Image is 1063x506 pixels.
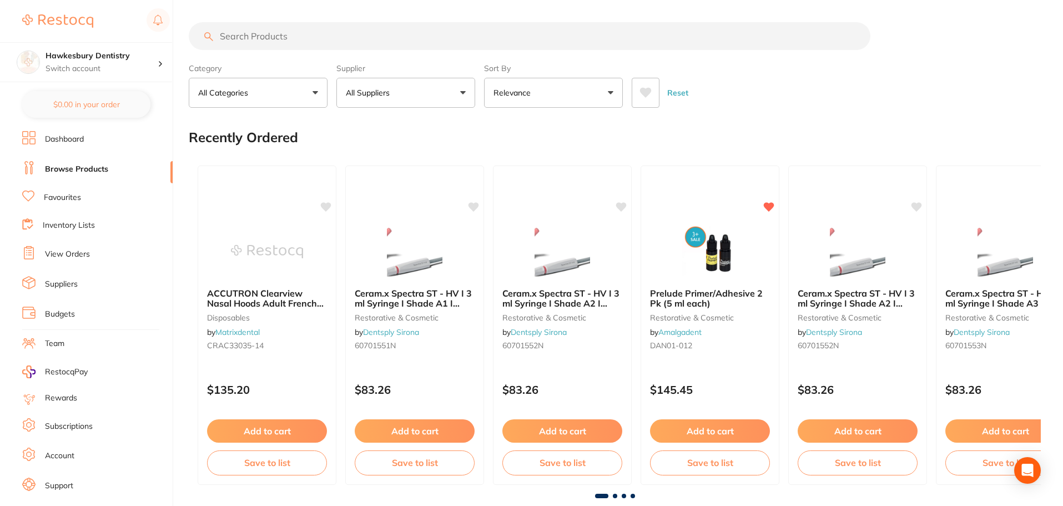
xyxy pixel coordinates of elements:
a: Account [45,450,74,462]
a: Favourites [44,192,81,203]
button: All Categories [189,78,328,108]
button: Add to cart [798,419,918,443]
span: by [945,327,1010,337]
button: All Suppliers [336,78,475,108]
a: Dentsply Sirona [954,327,1010,337]
b: ACCUTRON Clearview Nasal Hoods Adult French Vanilla (12) [207,288,327,309]
p: $83.26 [798,383,918,396]
button: Add to cart [355,419,475,443]
a: Dentsply Sirona [363,327,419,337]
small: CRAC33035-14 [207,341,327,350]
button: Save to list [650,450,770,475]
small: 60701552N [502,341,622,350]
img: Ceram.x Spectra ST - HV I 3 ml Syringe I Shade A2 I Refill of 1 [822,224,894,279]
div: Open Intercom Messenger [1014,457,1041,484]
img: RestocqPay [22,365,36,378]
a: Subscriptions [45,421,93,432]
a: Restocq Logo [22,8,93,34]
a: Rewards [45,393,77,404]
a: RestocqPay [22,365,88,378]
small: restorative & cosmetic [650,313,770,322]
b: Ceram.x Spectra ST - HV I 3 ml Syringe I Shade A1 I Refill of 1 [355,288,475,309]
p: $83.26 [502,383,622,396]
b: Ceram.x Spectra ST - HV I 3 ml Syringe I Shade A2 I Refill of 1 [798,288,918,309]
span: by [650,327,702,337]
span: by [502,327,567,337]
a: Browse Products [45,164,108,175]
button: $0.00 in your order [22,91,150,118]
button: Save to list [355,450,475,475]
small: disposables [207,313,327,322]
a: Matrixdental [215,327,260,337]
button: Add to cart [650,419,770,443]
p: Relevance [493,87,535,98]
button: Reset [664,78,692,108]
span: by [355,327,419,337]
img: Ceram.x Spectra ST - HV I 3 ml Syringe I Shade A3 I Refill of 1 [969,224,1041,279]
small: 60701551N [355,341,475,350]
a: Amalgadent [658,327,702,337]
p: $83.26 [355,383,475,396]
a: View Orders [45,249,90,260]
small: restorative & cosmetic [502,313,622,322]
a: Support [45,480,73,492]
a: Dentsply Sirona [511,327,567,337]
img: Ceram.x Spectra ST - HV I 3 ml Syringe I Shade A1 I Refill of 1 [379,224,451,279]
a: Team [45,338,64,349]
button: Save to list [798,450,918,475]
a: Dashboard [45,134,84,145]
button: Save to list [502,450,622,475]
p: All Suppliers [346,87,394,98]
img: Prelude Primer/Adhesive 2 Pk (5 ml each) [674,224,746,279]
p: $135.20 [207,383,327,396]
h2: Recently Ordered [189,130,298,146]
b: Ceram.x Spectra ST - HV I 3 ml Syringe I Shade A2 I Refill of 1 [502,288,622,309]
img: Hawkesbury Dentistry [17,51,39,73]
button: Add to cart [502,419,622,443]
p: All Categories [198,87,253,98]
img: Ceram.x Spectra ST - HV I 3 ml Syringe I Shade A2 I Refill of 1 [526,224,598,279]
small: restorative & cosmetic [798,313,918,322]
span: by [798,327,862,337]
button: Relevance [484,78,623,108]
small: restorative & cosmetic [355,313,475,322]
a: Dentsply Sirona [806,327,862,337]
h4: Hawkesbury Dentistry [46,51,158,62]
img: Restocq Logo [22,14,93,28]
a: Budgets [45,309,75,320]
span: RestocqPay [45,367,88,378]
input: Search Products [189,22,870,50]
p: Switch account [46,63,158,74]
span: by [207,327,260,337]
button: Add to cart [207,419,327,443]
b: Prelude Primer/Adhesive 2 Pk (5 ml each) [650,288,770,309]
label: Supplier [336,63,475,73]
img: ACCUTRON Clearview Nasal Hoods Adult French Vanilla (12) [231,224,303,279]
label: Sort By [484,63,623,73]
p: $145.45 [650,383,770,396]
small: 60701552N [798,341,918,350]
label: Category [189,63,328,73]
small: DAN01-012 [650,341,770,350]
button: Save to list [207,450,327,475]
a: Suppliers [45,279,78,290]
a: Inventory Lists [43,220,95,231]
